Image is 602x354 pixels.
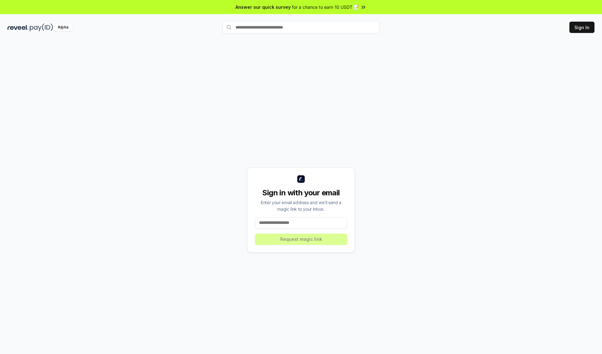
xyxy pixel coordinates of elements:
img: logo_small [297,175,305,183]
div: Sign in with your email [255,188,347,198]
span: for a chance to earn 10 USDT 📝 [292,4,359,10]
span: Answer our quick survey [235,4,291,10]
div: Alpha [54,24,72,31]
img: reveel_dark [8,24,29,31]
img: pay_id [30,24,53,31]
button: Sign In [569,22,594,33]
div: Enter your email address and we’ll send a magic link to your inbox. [255,199,347,212]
